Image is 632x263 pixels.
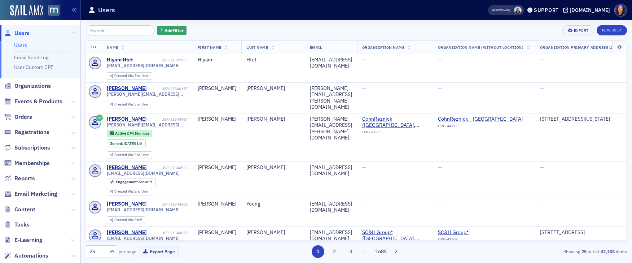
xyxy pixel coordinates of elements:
div: [EMAIL_ADDRESS][DOMAIN_NAME] [310,229,352,242]
div: [DOMAIN_NAME] [570,7,610,13]
div: Showing out of items [452,248,627,255]
a: CohnReznick – [GEOGRAPHIC_DATA] [438,116,523,122]
span: Organization Primary Address Line 1 [540,45,622,50]
div: USR-21344675 [148,230,188,235]
div: End User [114,190,149,194]
h1: Users [98,6,115,14]
div: Htet [246,57,300,63]
span: CohnReznick (Bethesda, MD) [362,116,428,129]
span: [EMAIL_ADDRESS][DOMAIN_NAME] [107,207,180,212]
span: — [540,85,544,91]
span: Tasks [14,221,30,229]
span: [PERSON_NAME][EMAIL_ADDRESS][PERSON_NAME][DOMAIN_NAME] [107,122,188,128]
span: [EMAIL_ADDRESS][DOMAIN_NAME] [107,171,180,176]
strong: 25 [580,248,588,255]
span: — [362,85,366,91]
span: [EMAIL_ADDRESS][DOMAIN_NAME] [107,63,180,68]
div: USR-21344726 [148,165,188,170]
span: — [438,56,442,63]
span: Created Via : [114,102,135,107]
span: Orders [14,113,32,121]
a: [PERSON_NAME] [107,164,147,171]
span: Active [115,131,127,136]
div: Created Via: End User [107,188,152,195]
span: Organizations [14,82,51,90]
a: Registrations [4,128,49,136]
span: Subscriptions [14,144,50,152]
div: [EMAIL_ADDRESS][DOMAIN_NAME] [310,164,352,177]
button: AddFilter [157,26,187,35]
div: [PERSON_NAME][EMAIL_ADDRESS][PERSON_NAME][DOMAIN_NAME] [310,85,352,111]
div: Active: Active: CPA Member [107,130,153,137]
a: E-Learning [4,236,43,244]
div: Created Via: Staff [107,216,145,224]
a: [PERSON_NAME] [107,85,147,92]
div: [PERSON_NAME] [107,116,147,122]
div: [STREET_ADDRESS][US_STATE] [540,116,622,122]
div: USR-21346197 [148,86,188,91]
a: New User [597,25,627,35]
div: USR-21347254 [134,58,188,62]
div: [PERSON_NAME] [198,164,236,171]
div: USR-21344967 [148,117,188,122]
span: — [540,56,544,63]
span: E-Learning [14,236,43,244]
span: [PERSON_NAME][EMAIL_ADDRESS][PERSON_NAME][DOMAIN_NAME] [107,91,188,97]
a: View Homepage [43,5,60,17]
a: Hlyam Htet [107,57,133,63]
div: 25 [89,248,105,255]
strong: 42,108 [599,248,616,255]
span: Viewing [492,8,510,13]
span: — [438,85,442,91]
div: End User [114,74,149,78]
span: — [438,201,442,207]
div: ORG-44711 [438,124,523,131]
div: [PERSON_NAME] [198,116,236,122]
a: Email Marketing [4,190,57,198]
span: Created Via : [114,217,135,222]
span: Created Via : [114,189,135,194]
div: Created Via: End User [107,151,152,159]
span: Automations [14,252,48,260]
span: Memberships [14,159,50,167]
span: … [361,248,371,255]
span: SC&H Group* [438,229,504,236]
a: Tasks [4,221,30,229]
div: [PERSON_NAME] [246,229,300,236]
span: Email [310,45,322,50]
label: per page [119,248,136,255]
span: Joined : [110,141,124,146]
input: Search… [86,25,155,35]
div: End User [114,153,149,157]
img: SailAMX [10,5,43,17]
span: Reports [14,174,35,182]
div: [PERSON_NAME] [246,116,300,122]
div: ORG-43903 [438,237,504,244]
div: ORG-44711 [362,130,428,137]
button: 1 [312,245,324,258]
a: Automations [4,252,48,260]
span: Kelly Brown [514,7,522,14]
span: First Name [198,45,221,50]
div: [EMAIL_ADDRESS][DOMAIN_NAME] [310,57,352,69]
span: SC&H Group* (Sparks Glencoe, MD) [362,229,428,242]
span: — [362,56,366,63]
span: Last Name [246,45,268,50]
a: SC&H Group* ([GEOGRAPHIC_DATA], [GEOGRAPHIC_DATA]) [362,229,428,242]
span: Name [107,45,118,50]
a: Users [4,29,30,37]
a: Subscriptions [4,144,50,152]
span: [DATE] [124,141,135,146]
span: Content [14,206,35,214]
span: Users [14,29,30,37]
div: Also [492,8,499,12]
span: Created Via : [114,73,135,78]
a: Reports [4,174,35,182]
div: (1d) [124,141,142,146]
button: Export [562,25,594,35]
div: Support [534,7,559,13]
a: Active CPA Member [110,131,149,135]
